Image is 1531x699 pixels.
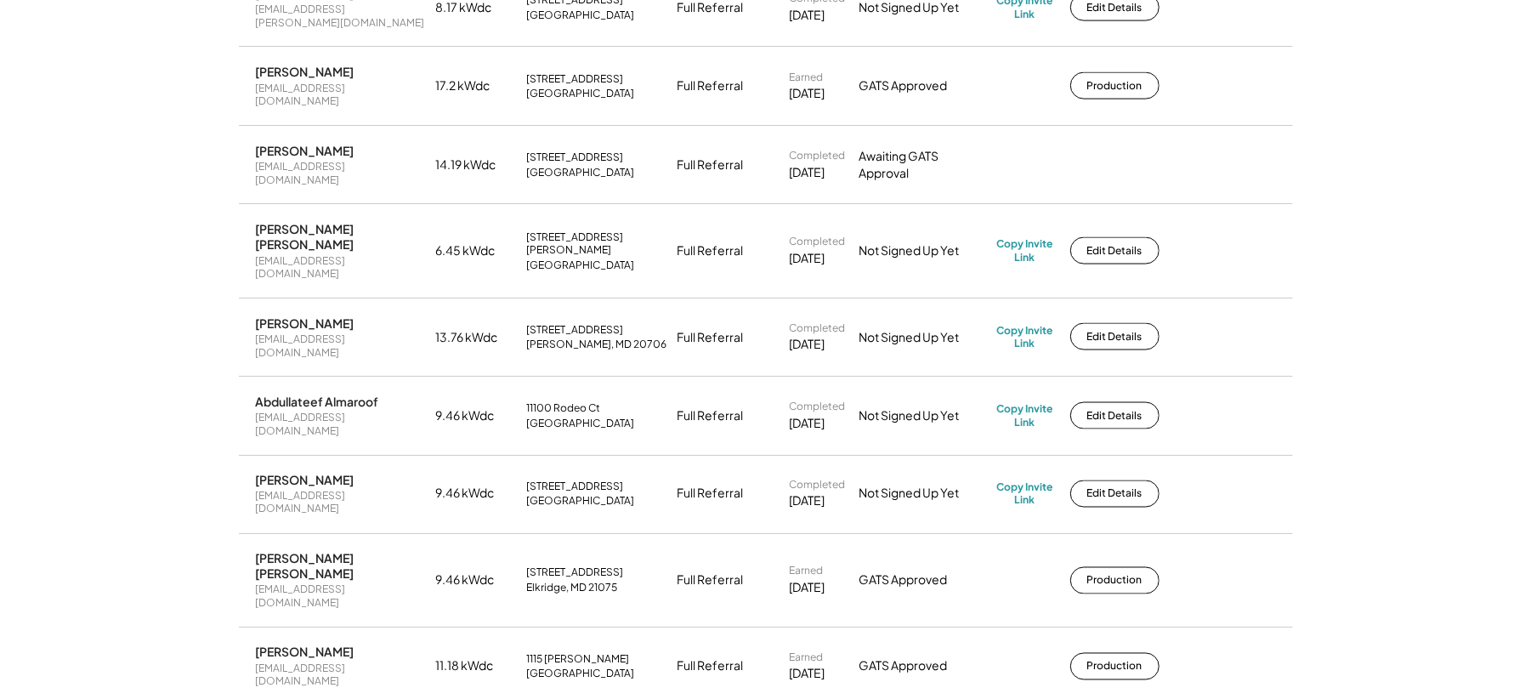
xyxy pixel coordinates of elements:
div: 6.45 kWdc [436,242,517,259]
div: [DATE] [790,85,825,102]
div: [PERSON_NAME] [PERSON_NAME] [256,221,426,252]
div: [PERSON_NAME], MD 20706 [527,338,667,351]
div: [EMAIL_ADDRESS][DOMAIN_NAME] [256,254,426,281]
div: [STREET_ADDRESS] [527,151,624,164]
div: Full Referral [678,77,744,94]
div: [STREET_ADDRESS][PERSON_NAME] [527,230,667,257]
div: [GEOGRAPHIC_DATA] [527,259,635,272]
div: [PERSON_NAME] [256,645,354,660]
div: 14.19 kWdc [436,156,517,173]
div: Keywords by Traffic [188,100,286,111]
div: Full Referral [678,572,744,589]
div: 17.2 kWdc [436,77,517,94]
div: Completed [790,321,846,335]
div: [STREET_ADDRESS] [527,323,624,337]
div: [DATE] [790,336,825,353]
div: [STREET_ADDRESS] [527,72,624,86]
button: Production [1070,567,1160,594]
div: Not Signed Up Yet [859,329,987,346]
div: Full Referral [678,242,744,259]
div: [GEOGRAPHIC_DATA] [527,9,635,22]
div: [EMAIL_ADDRESS][DOMAIN_NAME] [256,490,426,516]
div: Domain Overview [65,100,152,111]
div: [EMAIL_ADDRESS][PERSON_NAME][DOMAIN_NAME] [256,3,426,29]
div: [EMAIL_ADDRESS][DOMAIN_NAME] [256,662,426,689]
div: 11100 Rodeo Ct [527,401,601,415]
div: [DATE] [790,7,825,24]
div: Not Signed Up Yet [859,242,987,259]
button: Edit Details [1070,237,1160,264]
div: Not Signed Up Yet [859,486,987,503]
img: tab_domain_overview_orange.svg [46,99,60,112]
button: Production [1070,72,1160,99]
div: Copy Invite Link [997,402,1053,429]
div: [GEOGRAPHIC_DATA] [527,166,635,179]
div: v 4.0.25 [48,27,83,41]
div: Full Referral [678,156,744,173]
div: Not Signed Up Yet [859,407,987,424]
div: [DATE] [790,164,825,181]
div: Awaiting GATS Approval [859,148,987,181]
div: [DATE] [790,415,825,432]
div: Copy Invite Link [997,481,1053,508]
div: 1115 [PERSON_NAME] [527,653,630,667]
div: [DATE] [790,666,825,683]
div: [EMAIL_ADDRESS][DOMAIN_NAME] [256,160,426,186]
div: 9.46 kWdc [436,572,517,589]
img: tab_keywords_by_traffic_grey.svg [169,99,183,112]
img: website_grey.svg [27,44,41,58]
div: Full Referral [678,658,744,675]
div: [GEOGRAPHIC_DATA] [527,417,635,430]
button: Production [1070,653,1160,680]
div: Earned [790,71,824,84]
img: logo_orange.svg [27,27,41,41]
div: [PERSON_NAME] [PERSON_NAME] [256,551,426,582]
div: [EMAIL_ADDRESS][DOMAIN_NAME] [256,332,426,359]
div: [PERSON_NAME] [256,473,354,488]
div: [STREET_ADDRESS] [527,566,624,580]
div: 13.76 kWdc [436,329,517,346]
div: Domain: [DOMAIN_NAME] [44,44,187,58]
div: GATS Approved [859,658,987,675]
div: [GEOGRAPHIC_DATA] [527,668,635,681]
div: [DATE] [790,250,825,267]
div: [DATE] [790,580,825,597]
div: GATS Approved [859,77,987,94]
div: 9.46 kWdc [436,407,517,424]
div: 9.46 kWdc [436,486,517,503]
div: [EMAIL_ADDRESS][DOMAIN_NAME] [256,82,426,108]
div: [PERSON_NAME] [256,315,354,331]
div: Completed [790,235,846,248]
div: Elkridge, MD 21075 [527,582,618,595]
div: [PERSON_NAME] [256,143,354,158]
div: [STREET_ADDRESS] [527,480,624,494]
div: Earned [790,565,824,578]
div: Abdullateef Almaroof [256,394,379,409]
button: Edit Details [1070,323,1160,350]
div: [EMAIL_ADDRESS][DOMAIN_NAME] [256,583,426,610]
div: [GEOGRAPHIC_DATA] [527,495,635,509]
div: [PERSON_NAME] [256,64,354,79]
div: 11.18 kWdc [436,658,517,675]
button: Edit Details [1070,480,1160,508]
button: Edit Details [1070,402,1160,429]
div: [DATE] [790,493,825,510]
div: Earned [790,651,824,665]
div: [GEOGRAPHIC_DATA] [527,87,635,100]
div: GATS Approved [859,572,987,589]
div: Completed [790,149,846,162]
div: Copy Invite Link [997,237,1053,264]
div: Full Referral [678,407,744,424]
div: Full Referral [678,486,744,503]
div: Completed [790,479,846,492]
div: Copy Invite Link [997,324,1053,350]
div: [EMAIL_ADDRESS][DOMAIN_NAME] [256,411,426,437]
div: Full Referral [678,329,744,346]
div: Completed [790,400,846,413]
